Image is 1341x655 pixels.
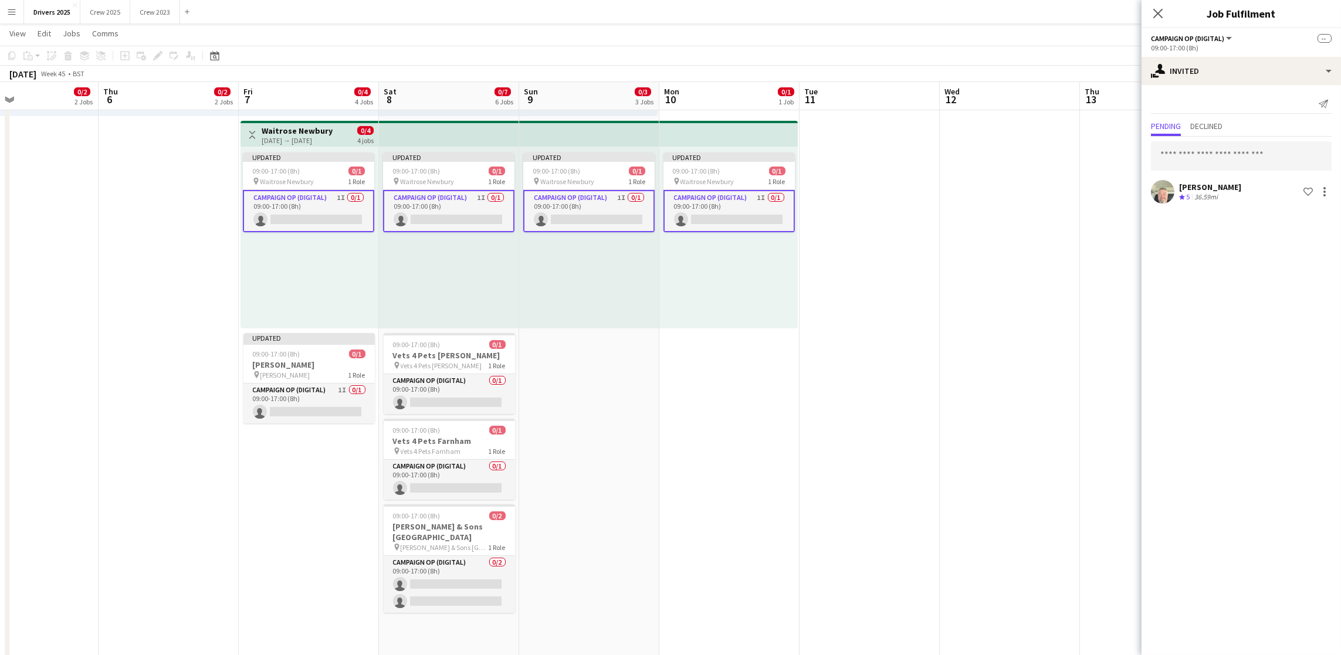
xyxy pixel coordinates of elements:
span: 0/1 [489,340,506,349]
span: 1 Role [488,177,505,186]
span: 1 Role [348,371,365,379]
span: Thu [103,86,118,97]
span: 09:00-17:00 (8h) [393,426,441,435]
span: Thu [1085,86,1099,97]
span: Tue [804,86,818,97]
span: Pending [1151,122,1181,130]
a: Jobs [58,26,85,41]
div: BST [73,69,84,78]
a: Edit [33,26,56,41]
span: Vets 4 Pets Farnham [401,447,461,456]
div: 36.59mi [1192,192,1220,202]
button: Crew 2023 [130,1,180,23]
span: 0/1 [349,349,365,358]
span: [PERSON_NAME] [260,371,310,379]
div: Updated [243,333,375,342]
h3: [PERSON_NAME] [243,359,375,370]
span: Vets 4 Pets [PERSON_NAME] [401,361,482,370]
span: 0/1 [778,87,794,96]
span: 9 [522,93,538,106]
app-card-role: Campaign Op (Digital)1I0/109:00-17:00 (8h) [383,190,514,232]
span: 09:00-17:00 (8h) [393,340,441,349]
div: 2 Jobs [215,97,233,106]
app-job-card: Updated09:00-17:00 (8h)0/1 Waitrose Newbury1 RoleCampaign Op (Digital)1I0/109:00-17:00 (8h) [243,152,374,232]
span: 0/1 [629,167,645,175]
app-card-role: Campaign Op (Digital)0/109:00-17:00 (8h) [384,460,515,500]
span: 09:00-17:00 (8h) [393,511,441,520]
h3: Vets 4 Pets [PERSON_NAME] [384,350,515,361]
span: 8 [382,93,397,106]
app-card-role: Campaign Op (Digital)1I0/109:00-17:00 (8h) [663,190,795,232]
app-card-role: Campaign Op (Digital)0/209:00-17:00 (8h) [384,556,515,613]
div: Updated09:00-17:00 (8h)0/1 Waitrose Newbury1 RoleCampaign Op (Digital)1I0/109:00-17:00 (8h) [663,152,795,232]
div: 3 Jobs [635,97,653,106]
span: 0/2 [489,511,506,520]
span: Waitrose Newbury [540,177,594,186]
app-card-role: Campaign Op (Digital)1I0/109:00-17:00 (8h) [243,190,374,232]
span: 0/1 [489,426,506,435]
span: 6 [101,93,118,106]
app-job-card: Updated09:00-17:00 (8h)0/1 Waitrose Newbury1 RoleCampaign Op (Digital)1I0/109:00-17:00 (8h) [383,152,514,232]
span: 09:00-17:00 (8h) [253,349,300,358]
span: 09:00-17:00 (8h) [673,167,720,175]
span: -- [1318,34,1332,43]
span: 1 Role [628,177,645,186]
div: Invited [1142,57,1341,85]
span: 09:00-17:00 (8h) [392,167,440,175]
div: 1 Job [778,97,794,106]
span: Edit [38,28,51,39]
span: Jobs [63,28,80,39]
button: Crew 2025 [80,1,130,23]
div: 4 Jobs [355,97,373,106]
span: View [9,28,26,39]
app-card-role: Campaign Op (Digital)0/109:00-17:00 (8h) [384,374,515,414]
span: Week 45 [39,69,68,78]
div: [DATE] → [DATE] [262,136,333,145]
span: 0/1 [489,167,505,175]
app-job-card: 09:00-17:00 (8h)0/1Vets 4 Pets [PERSON_NAME] Vets 4 Pets [PERSON_NAME]1 RoleCampaign Op (Digital)... [384,333,515,414]
span: 12 [943,93,960,106]
div: [PERSON_NAME] [1179,182,1241,192]
span: 0/1 [769,167,785,175]
span: 7 [242,93,253,106]
span: 1 Role [489,361,506,370]
span: 13 [1083,93,1099,106]
span: 1 Role [348,177,365,186]
span: 1 Role [489,543,506,552]
span: Campaign Op (Digital) [1151,34,1224,43]
a: Comms [87,26,123,41]
app-job-card: 09:00-17:00 (8h)0/2[PERSON_NAME] & Sons [GEOGRAPHIC_DATA] [PERSON_NAME] & Sons [GEOGRAPHIC_DATA]1... [384,504,515,613]
div: Updated [243,152,374,162]
a: View [5,26,31,41]
span: 0/7 [495,87,511,96]
div: Updated09:00-17:00 (8h)0/1[PERSON_NAME] [PERSON_NAME]1 RoleCampaign Op (Digital)1I0/109:00-17:00 ... [243,333,375,423]
button: Campaign Op (Digital) [1151,34,1234,43]
span: Sat [384,86,397,97]
app-card-role: Campaign Op (Digital)1I0/109:00-17:00 (8h) [243,384,375,423]
button: Drivers 2025 [24,1,80,23]
span: 5 [1186,192,1190,201]
div: 09:00-17:00 (8h)0/1Vets 4 Pets Farnham Vets 4 Pets Farnham1 RoleCampaign Op (Digital)0/109:00-17:... [384,419,515,500]
div: 4 jobs [357,135,374,145]
app-job-card: Updated09:00-17:00 (8h)0/1 Waitrose Newbury1 RoleCampaign Op (Digital)1I0/109:00-17:00 (8h) [523,152,655,232]
h3: Waitrose Newbury [262,125,333,136]
span: Fri [243,86,253,97]
span: Waitrose Newbury [680,177,734,186]
app-card-role: Campaign Op (Digital)1I0/109:00-17:00 (8h) [523,190,655,232]
h3: Job Fulfilment [1142,6,1341,21]
div: 2 Jobs [74,97,93,106]
span: Declined [1190,122,1223,130]
div: Updated [523,152,655,162]
span: Sun [524,86,538,97]
span: Mon [664,86,679,97]
span: Comms [92,28,118,39]
span: 10 [662,93,679,106]
div: 6 Jobs [495,97,513,106]
div: Updated [383,152,514,162]
span: 09:00-17:00 (8h) [533,167,580,175]
div: 09:00-17:00 (8h) [1151,43,1332,52]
